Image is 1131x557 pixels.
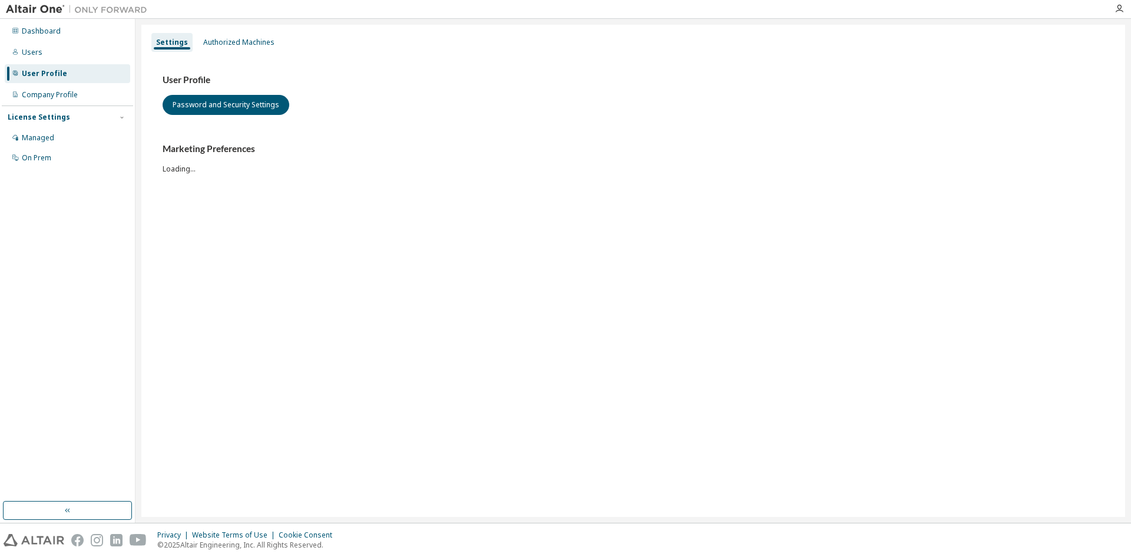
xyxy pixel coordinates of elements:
img: youtube.svg [130,534,147,546]
p: © 2025 Altair Engineering, Inc. All Rights Reserved. [157,540,339,550]
div: Loading... [163,143,1104,173]
div: Managed [22,133,54,143]
img: linkedin.svg [110,534,123,546]
div: Company Profile [22,90,78,100]
img: altair_logo.svg [4,534,64,546]
div: Authorized Machines [203,38,275,47]
div: Cookie Consent [279,530,339,540]
div: Settings [156,38,188,47]
img: Altair One [6,4,153,15]
button: Password and Security Settings [163,95,289,115]
h3: User Profile [163,74,1104,86]
img: facebook.svg [71,534,84,546]
img: instagram.svg [91,534,103,546]
div: Dashboard [22,27,61,36]
div: Website Terms of Use [192,530,279,540]
div: On Prem [22,153,51,163]
div: Privacy [157,530,192,540]
div: User Profile [22,69,67,78]
div: License Settings [8,113,70,122]
h3: Marketing Preferences [163,143,1104,155]
div: Users [22,48,42,57]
